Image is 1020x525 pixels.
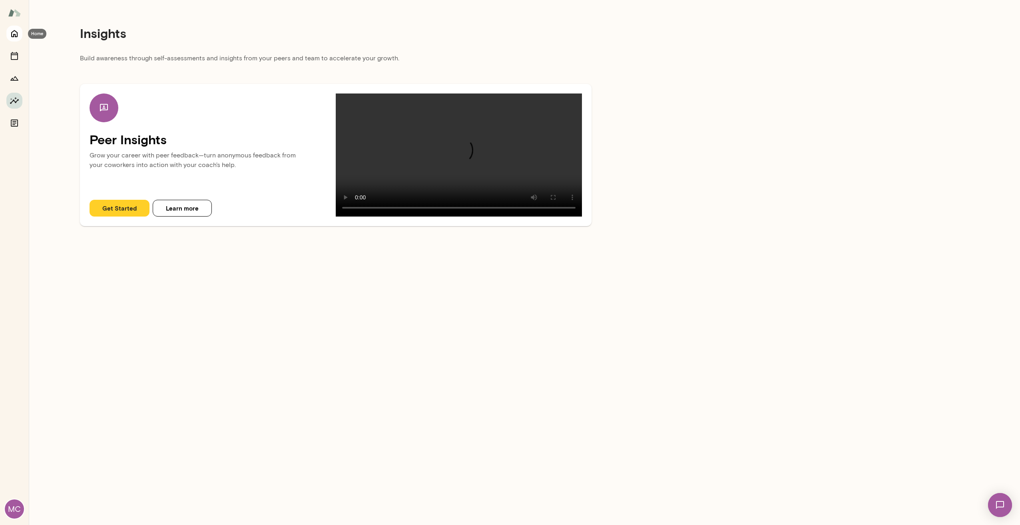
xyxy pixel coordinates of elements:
[90,132,336,147] h4: Peer Insights
[80,54,592,68] p: Build awareness through self-assessments and insights from your peers and team to accelerate your...
[153,200,212,217] button: Learn more
[6,115,22,131] button: Documents
[28,29,46,39] div: Home
[8,5,21,20] img: Mento
[5,499,24,519] div: MC
[6,26,22,42] button: Home
[80,26,126,41] h4: Insights
[6,48,22,64] button: Sessions
[80,84,592,226] div: Peer InsightsGrow your career with peer feedback—turn anonymous feedback from your coworkers into...
[90,147,336,178] p: Grow your career with peer feedback—turn anonymous feedback from your coworkers into action with ...
[90,200,149,217] button: Get Started
[6,70,22,86] button: Growth Plan
[6,93,22,109] button: Insights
